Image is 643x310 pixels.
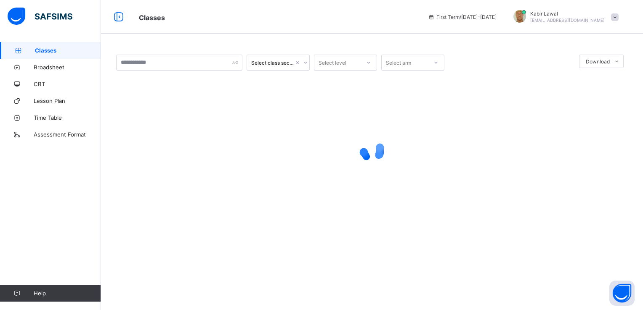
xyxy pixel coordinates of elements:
[530,11,605,17] span: Kabir Lawal
[428,14,497,20] span: session/term information
[35,47,101,54] span: Classes
[386,55,411,71] div: Select arm
[530,18,605,23] span: [EMAIL_ADDRESS][DOMAIN_NAME]
[34,81,101,87] span: CBT
[505,10,623,24] div: KabirLawal
[34,131,101,138] span: Assessment Format
[8,8,72,25] img: safsims
[34,290,101,297] span: Help
[34,114,101,121] span: Time Table
[319,55,346,71] div: Select level
[609,281,635,306] button: Open asap
[34,64,101,71] span: Broadsheet
[34,97,101,104] span: Lesson Plan
[251,60,294,66] div: Select class section
[139,13,165,22] span: Classes
[586,58,610,65] span: Download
